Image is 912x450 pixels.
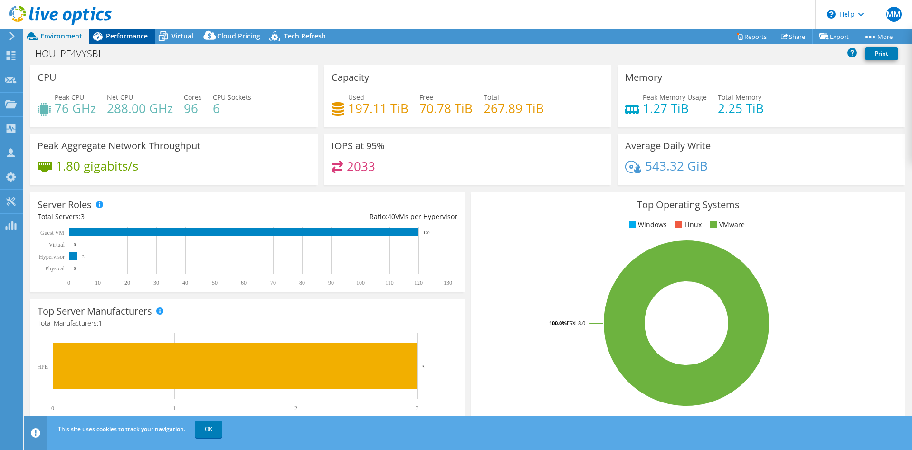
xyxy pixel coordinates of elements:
li: VMware [708,220,745,230]
text: 70 [270,279,276,286]
span: Cores [184,93,202,102]
h4: 2.25 TiB [718,103,764,114]
text: 0 [67,279,70,286]
h4: 267.89 TiB [484,103,544,114]
span: Total [484,93,499,102]
h3: Top Operating Systems [478,200,898,210]
a: More [856,29,900,44]
span: Peak Memory Usage [643,93,707,102]
h3: Server Roles [38,200,92,210]
text: 2 [294,405,297,412]
div: Ratio: VMs per Hypervisor [247,211,457,222]
text: 1 [173,405,176,412]
text: HPE [37,364,48,370]
text: 3 [416,405,418,412]
h4: 76 GHz [55,103,96,114]
text: 90 [328,279,334,286]
h4: 70.78 TiB [419,103,473,114]
a: Reports [729,29,774,44]
h1: HOULPF4VYSBL [31,48,118,59]
span: Total Memory [718,93,761,102]
span: Performance [106,31,148,40]
text: Virtual [49,241,65,248]
text: 100 [356,279,365,286]
text: 20 [124,279,130,286]
li: Linux [673,220,702,230]
h4: 96 [184,103,202,114]
text: 0 [51,405,54,412]
text: 40 [182,279,188,286]
text: 110 [385,279,394,286]
span: Tech Refresh [284,31,326,40]
svg: \n [827,10,836,19]
span: 1 [98,318,102,327]
h3: Average Daily Write [625,141,711,151]
a: OK [195,421,222,438]
span: Peak CPU [55,93,84,102]
text: 0 [74,266,76,271]
h3: Peak Aggregate Network Throughput [38,141,200,151]
span: Net CPU [107,93,133,102]
h4: 2033 [347,161,375,172]
h3: Top Server Manufacturers [38,306,152,316]
tspan: ESXi 8.0 [567,319,585,326]
span: Cloud Pricing [217,31,260,40]
text: 80 [299,279,305,286]
text: 120 [414,279,423,286]
text: 120 [423,230,430,235]
text: Physical [45,265,65,272]
h4: 197.11 TiB [348,103,408,114]
text: 50 [212,279,218,286]
text: 3 [82,254,85,259]
span: Used [348,93,364,102]
h4: 288.00 GHz [107,103,173,114]
text: 30 [153,279,159,286]
span: This site uses cookies to track your navigation. [58,425,185,433]
a: Share [774,29,813,44]
span: Environment [40,31,82,40]
text: 60 [241,279,247,286]
li: Windows [627,220,667,230]
text: 3 [422,364,425,369]
h3: Capacity [332,72,369,83]
span: 3 [81,212,85,221]
h4: 1.27 TiB [643,103,707,114]
h4: Total Manufacturers: [38,318,457,328]
span: Free [419,93,433,102]
h4: 6 [213,103,251,114]
span: CPU Sockets [213,93,251,102]
tspan: 100.0% [549,319,567,326]
text: Hypervisor [39,253,65,260]
a: Export [812,29,856,44]
h3: IOPS at 95% [332,141,385,151]
span: Virtual [171,31,193,40]
div: Total Servers: [38,211,247,222]
h4: 1.80 gigabits/s [56,161,138,171]
a: Print [865,47,898,60]
h3: CPU [38,72,57,83]
text: Guest VM [40,230,64,236]
span: MM [886,7,902,22]
text: 0 [74,242,76,247]
h3: Memory [625,72,662,83]
span: 40 [388,212,395,221]
text: 10 [95,279,101,286]
h4: 543.32 GiB [645,161,708,171]
text: 130 [444,279,452,286]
